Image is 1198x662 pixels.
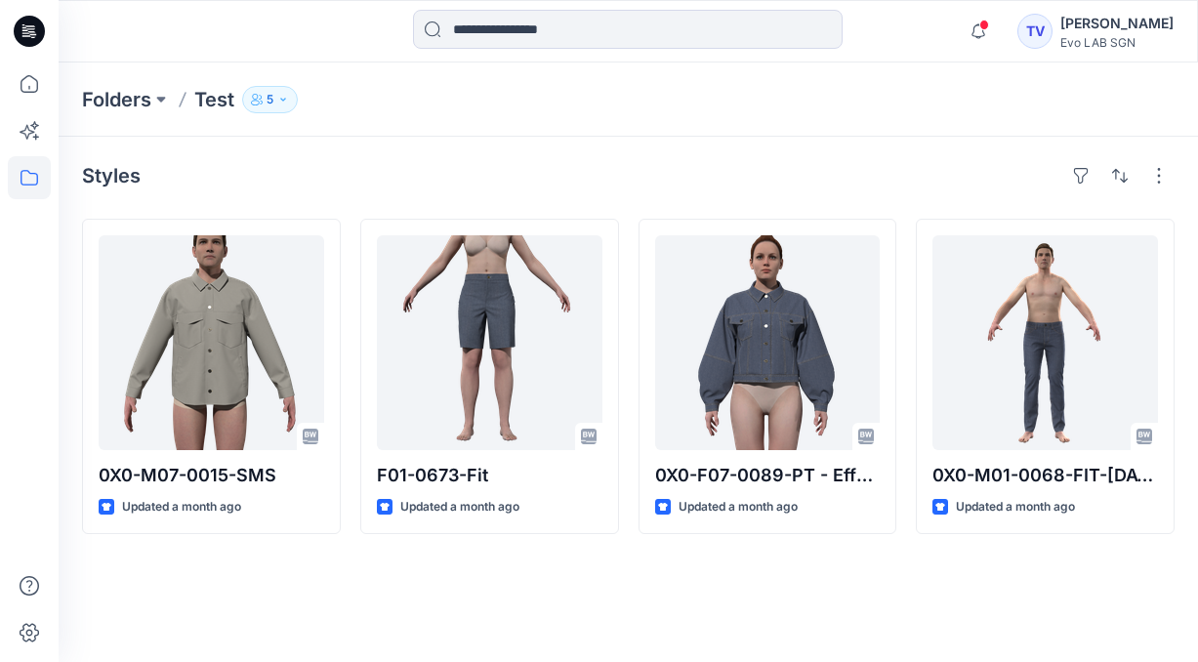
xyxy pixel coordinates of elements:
[122,497,241,517] p: Updated a month ago
[242,86,298,113] button: 5
[655,235,881,450] a: 0X0-F07-0089-PT - Effect - FIX
[1060,12,1174,35] div: [PERSON_NAME]
[1060,35,1174,50] div: Evo LAB SGN
[82,86,151,113] a: Folders
[99,235,324,450] a: 0X0-M07-0015-SMS
[377,235,602,450] a: F01-0673-Fit
[679,497,798,517] p: Updated a month ago
[267,89,273,110] p: 5
[377,462,602,489] p: F01-0673-Fit
[1017,14,1053,49] div: TV
[956,497,1075,517] p: Updated a month ago
[82,164,141,187] h4: Styles
[400,497,519,517] p: Updated a month ago
[99,462,324,489] p: 0X0-M07-0015-SMS
[932,462,1158,489] p: 0X0-M01-0068-FIT-[DATE]-2025
[194,86,234,113] p: Test
[932,235,1158,450] a: 0X0-M01-0068-FIT-JUL-2025
[655,462,881,489] p: 0X0-F07-0089-PT - Effect - FIX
